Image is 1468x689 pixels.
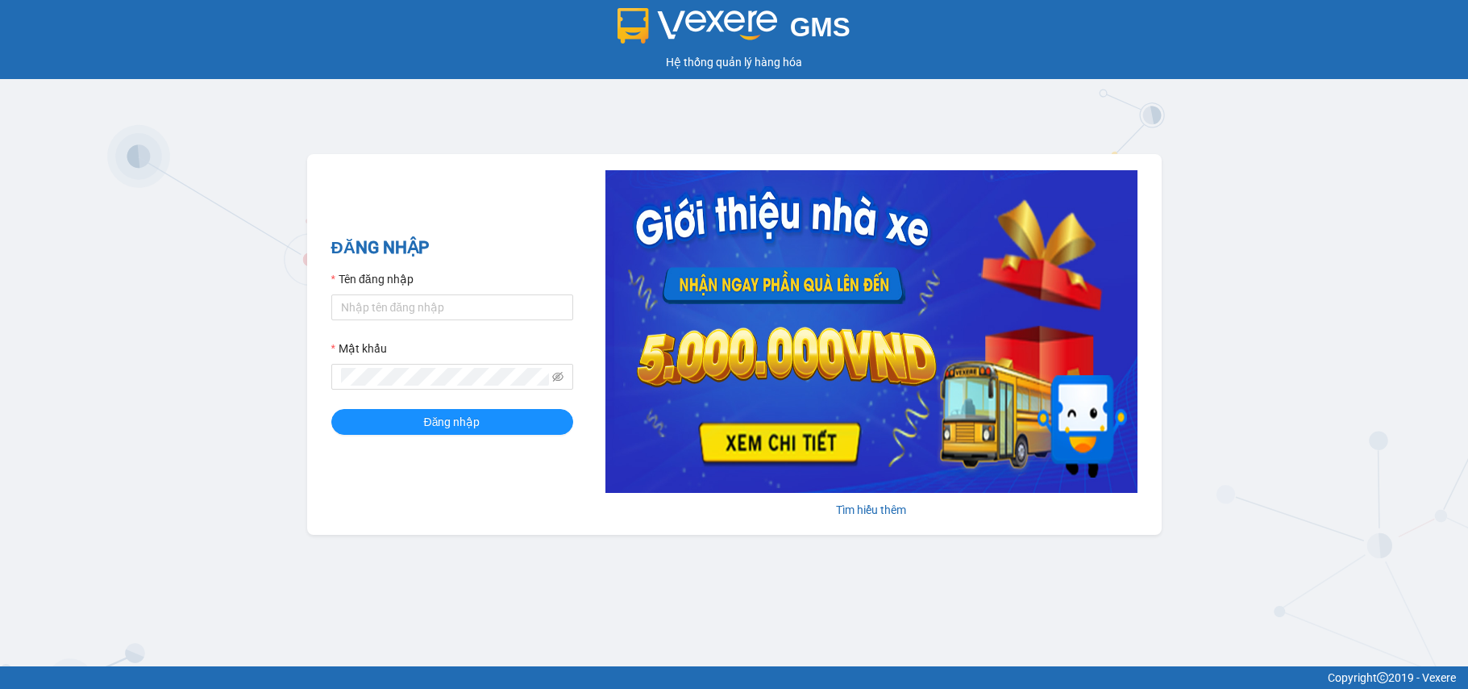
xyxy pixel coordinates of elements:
[331,235,573,261] h2: ĐĂNG NHẬP
[605,501,1137,519] div: Tìm hiểu thêm
[331,340,387,357] label: Mật khẩu
[618,8,777,44] img: logo 2
[12,669,1456,687] div: Copyright 2019 - Vexere
[341,368,549,386] input: Mật khẩu
[331,270,414,288] label: Tên đăng nhập
[1377,672,1388,683] span: copyright
[618,24,850,37] a: GMS
[4,53,1464,71] div: Hệ thống quản lý hàng hóa
[424,413,480,431] span: Đăng nhập
[331,294,573,320] input: Tên đăng nhập
[552,371,563,382] span: eye-invisible
[790,12,850,42] span: GMS
[331,409,573,435] button: Đăng nhập
[605,170,1137,493] img: banner-0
